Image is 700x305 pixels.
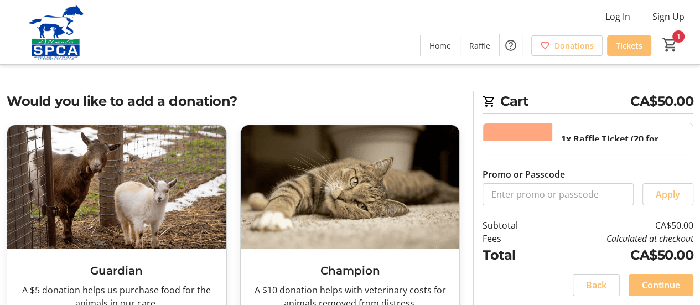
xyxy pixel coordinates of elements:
[483,91,693,114] h2: Cart
[483,183,634,205] input: Enter promo or passcode
[483,168,565,181] label: Promo or Passcode
[421,35,460,56] a: Home
[660,35,680,55] button: Cart
[500,34,522,56] button: Help
[630,91,693,111] span: CA$50.00
[7,4,105,60] img: Alberta SPCA's Logo
[483,219,543,232] td: Subtotal
[429,40,451,51] span: Home
[7,91,460,111] h2: Would you like to add a donation?
[644,8,693,25] button: Sign Up
[7,125,226,249] img: Guardian
[483,232,543,245] td: Fees
[544,245,693,265] td: CA$50.00
[656,188,680,201] span: Apply
[652,10,685,23] span: Sign Up
[642,183,693,205] button: Apply
[554,40,594,51] span: Donations
[241,125,460,249] img: Champion
[605,10,630,23] span: Log In
[642,278,680,292] span: Continue
[531,35,603,56] a: Donations
[561,132,684,159] div: 1x Raffle Ticket (20 for $50.00)
[573,274,620,296] button: Back
[483,245,543,265] td: Total
[597,8,639,25] button: Log In
[544,219,693,232] td: CA$50.00
[460,35,499,56] a: Raffle
[586,278,606,292] span: Back
[552,123,693,247] div: Total Tickets: 20
[250,262,451,279] h3: Champion
[607,35,651,56] a: Tickets
[616,40,642,51] span: Tickets
[629,274,693,296] button: Continue
[16,262,217,279] h3: Guardian
[469,40,490,51] span: Raffle
[544,232,693,245] td: Calculated at checkout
